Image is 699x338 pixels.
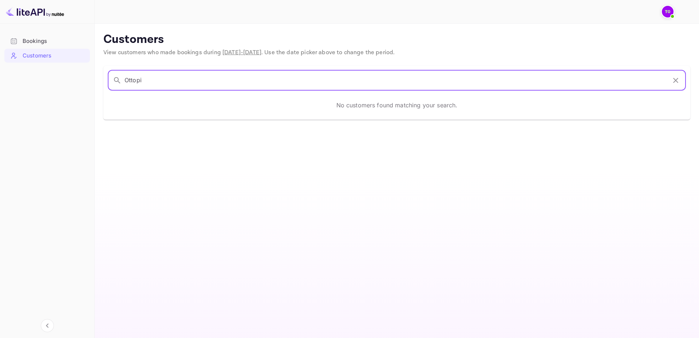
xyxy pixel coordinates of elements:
a: Bookings [4,34,90,48]
div: Bookings [23,37,86,45]
div: Customers [4,49,90,63]
span: [DATE] - [DATE] [222,49,261,56]
a: Customers [4,49,90,62]
img: LiteAPI logo [6,6,64,17]
input: Search customers by name or email... [125,70,667,91]
p: No customers found matching your search. [336,101,458,110]
span: View customers who made bookings during . Use the date picker above to change the period. [103,49,395,56]
img: Traveloka3PS 02 [662,6,674,17]
p: Customers [103,32,690,47]
button: Collapse navigation [41,319,54,332]
div: Customers [23,52,86,60]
